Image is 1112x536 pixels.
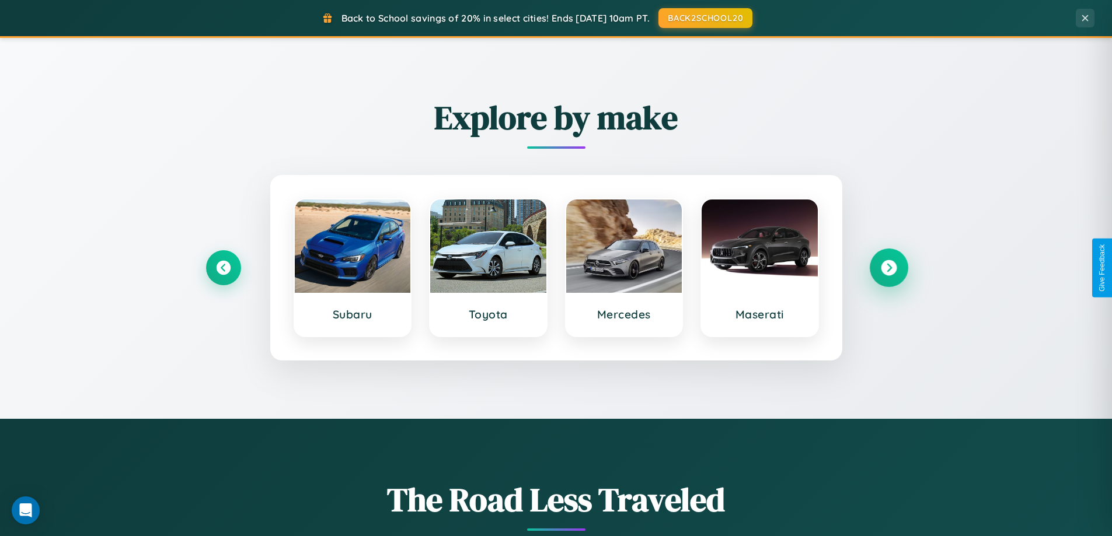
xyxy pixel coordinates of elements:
[578,307,671,321] h3: Mercedes
[713,307,806,321] h3: Maserati
[306,307,399,321] h3: Subaru
[1098,244,1106,292] div: Give Feedback
[442,307,535,321] h3: Toyota
[658,8,752,28] button: BACK2SCHOOL20
[206,477,907,522] h1: The Road Less Traveled
[341,12,650,24] span: Back to School savings of 20% in select cities! Ends [DATE] 10am PT.
[12,496,40,524] div: Open Intercom Messenger
[206,95,907,140] h2: Explore by make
